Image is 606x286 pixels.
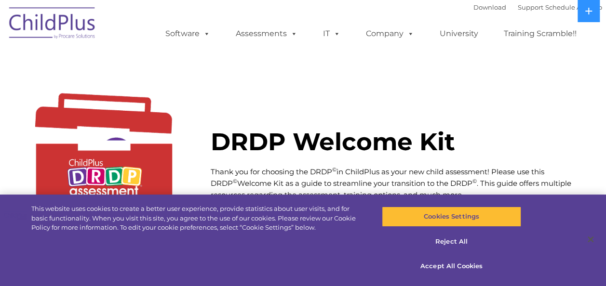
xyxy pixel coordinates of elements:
strong: DRDP Welcome Kit [211,127,455,156]
button: Accept All Cookies [382,256,521,276]
a: Company [356,24,424,43]
a: IT [313,24,350,43]
a: Schedule A Demo [545,3,602,11]
a: Training Scramble!! [494,24,586,43]
sup: © [472,178,477,184]
a: Support [518,3,543,11]
img: ChildPlus by Procare Solutions [4,0,101,49]
img: DRDP-Tool-Kit2.gif [12,51,196,235]
sup: © [233,178,237,184]
sup: © [332,166,337,173]
button: Close [580,229,601,250]
a: Software [156,24,220,43]
a: University [430,24,488,43]
button: Reject All [382,232,521,252]
a: Assessments [226,24,307,43]
font: | [473,3,602,11]
a: Download [473,3,506,11]
div: This website uses cookies to create a better user experience, provide statistics about user visit... [31,204,364,233]
span: Thank you for choosing the DRDP in ChildPlus as your new child assessment! Please use this DRDP W... [211,167,571,199]
button: Cookies Settings [382,207,521,227]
